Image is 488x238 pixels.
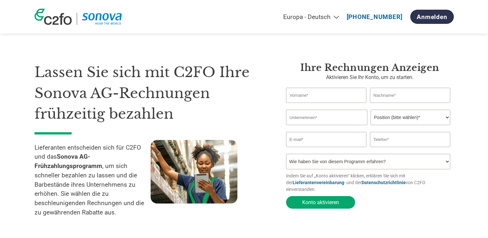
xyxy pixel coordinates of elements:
div: Inavlid Email Address [286,148,367,151]
input: Telefon* [370,132,451,147]
div: Invalid last name or last name is too long [370,104,451,107]
select: Title/Role [371,110,450,125]
h3: Ihre Rechnungen anzeigen [286,62,454,74]
h1: Lassen Sie sich mit C2FO Ihre Sonova AG-Rechnungen frühzeitig bezahlen [35,62,267,124]
a: Datenschutzrichtlinie [362,180,406,185]
img: supply chain worker [151,140,237,203]
strong: Sonova AG-Frühzahlungsprogramm [35,153,102,170]
p: Aktivieren Sie Ihr Konto, um zu starten. [286,74,454,81]
div: Invalid first name or first name is too long [286,104,367,107]
a: [PHONE_NUMBER] [347,13,403,21]
img: c2fo logo [35,9,72,25]
button: Konto aktivieren [286,196,355,209]
a: Lieferantenvereinbarung [293,180,344,185]
input: Vorname* [286,88,367,103]
p: Indem Sie auf „Konto aktivieren“ klicken, erklären Sie sich mit der - und der von C2FO einverstan... [286,173,454,193]
a: Anmelden [410,10,453,24]
p: Lieferanten entscheiden sich für C2FO und das , um sich schneller bezahlen zu lassen und die Barb... [35,143,151,217]
input: Unternehmen* [286,110,367,125]
div: Invalid company name or company name is too long [286,126,451,129]
input: Nachname* [370,88,451,103]
input: Invalid Email format [286,132,367,147]
div: Inavlid Phone Number [370,148,451,151]
img: Sonova AG [82,13,122,25]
